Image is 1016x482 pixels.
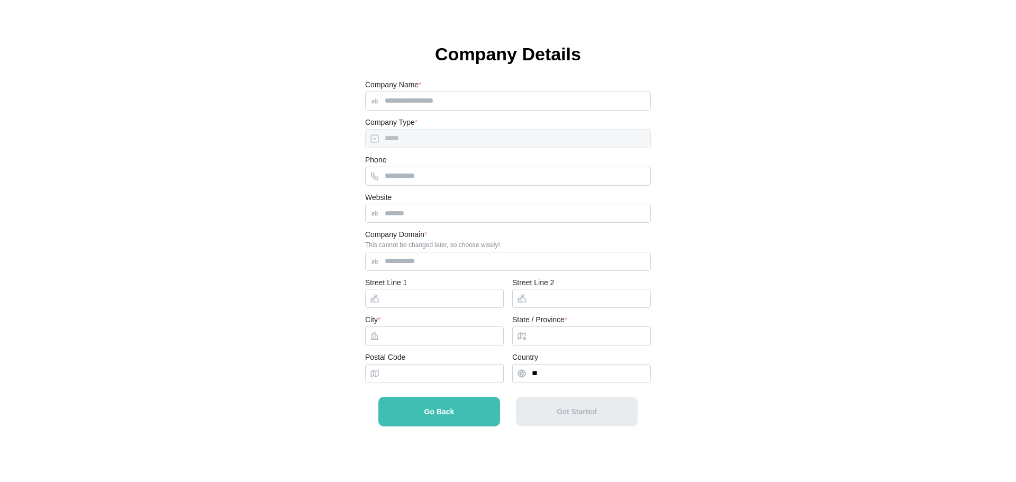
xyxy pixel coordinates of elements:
label: Street Line 1 [365,277,407,289]
button: Go Back [378,397,500,426]
label: Company Name [365,79,422,91]
label: Country [512,352,538,363]
label: Postal Code [365,352,405,363]
label: Company Type [365,117,418,129]
span: Go Back [424,408,455,415]
label: Company Domain [365,229,428,241]
label: City [365,314,381,326]
label: Street Line 2 [512,277,554,289]
div: This cannot be changed later, so choose wisely! [365,241,651,249]
label: State / Province [512,314,567,326]
h1: Company Details [365,42,651,66]
label: Phone [365,154,386,166]
label: Website [365,192,392,204]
